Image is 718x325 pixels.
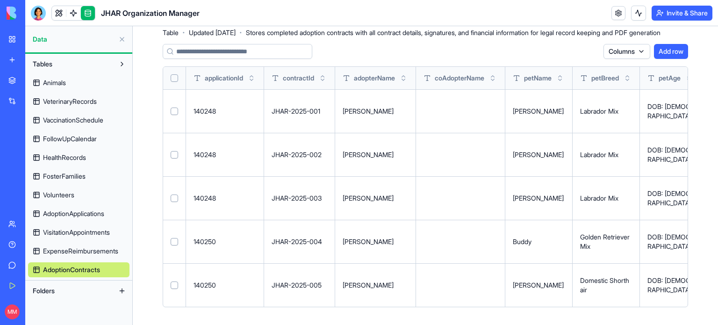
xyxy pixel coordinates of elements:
button: Toggle sort [623,73,632,83]
button: Folders [28,283,115,298]
span: MM [5,304,20,319]
span: Animals [43,78,66,87]
button: Select row [171,108,178,115]
span: petAge [659,73,681,83]
button: Toggle sort [488,73,497,83]
p: Golden Retriever Mix [580,232,632,251]
p: [PERSON_NAME] [343,194,408,203]
p: Labrador Mix [580,107,632,116]
button: Select row [171,238,178,246]
p: DOB: [DEMOGRAPHIC_DATA] [647,145,694,164]
button: Select row [171,195,178,202]
span: petName [524,73,552,83]
p: 140248 [194,150,256,159]
button: Toggle sort [555,73,565,83]
p: Labrador Mix [580,150,632,159]
span: Stores completed adoption contracts with all contract details, signatures, and financial informat... [246,28,661,37]
span: FosterFamilies [43,172,86,181]
p: [PERSON_NAME] [343,150,408,159]
span: Updated [DATE] [189,28,236,37]
p: JHAR-2025-002 [272,150,327,159]
span: · [182,25,185,40]
button: Add row [654,44,688,59]
p: DOB: [DEMOGRAPHIC_DATA] [647,102,694,121]
a: ExpenseReimbursements [28,244,129,259]
img: logo [7,7,65,20]
span: VisitationAppointments [43,228,110,237]
span: JHAR Organization Manager [101,7,200,19]
p: DOB: [DEMOGRAPHIC_DATA] [647,276,694,295]
p: DOB: [DEMOGRAPHIC_DATA] [647,189,694,208]
a: HealthRecords [28,150,129,165]
span: applicationId [205,73,243,83]
span: adopterName [354,73,395,83]
p: JHAR-2025-005 [272,281,327,290]
p: Domestic Shorthair [580,276,632,295]
p: DOB: [DEMOGRAPHIC_DATA] [647,232,694,251]
p: [PERSON_NAME] [343,107,408,116]
span: petBreed [591,73,619,83]
button: Toggle sort [399,73,408,83]
a: Volunteers [28,188,129,202]
a: Animals [28,75,129,90]
button: Columns [603,44,650,59]
button: Toggle sort [318,73,327,83]
button: Toggle sort [247,73,256,83]
span: VaccinationSchedule [43,116,103,125]
span: FollowUpCalendar [43,134,97,144]
a: AdoptionContracts [28,262,129,277]
span: Volunteers [43,190,74,200]
span: Tables [33,59,52,69]
p: 140248 [194,107,256,116]
p: 140248 [194,194,256,203]
span: Table [163,28,179,37]
button: Select all [171,74,178,82]
p: [PERSON_NAME] [343,237,408,246]
span: Data [33,35,115,44]
a: VeterinaryRecords [28,94,129,109]
span: AdoptionContracts [43,265,100,274]
span: · [239,25,242,40]
button: Toggle sort [684,73,694,83]
p: JHAR-2025-004 [272,237,327,246]
span: VeterinaryRecords [43,97,97,106]
p: [PERSON_NAME] [513,107,565,116]
p: Buddy [513,237,565,246]
p: [PERSON_NAME] [513,150,565,159]
p: JHAR-2025-001 [272,107,327,116]
span: contractId [283,73,314,83]
button: Tables [28,57,115,72]
p: [PERSON_NAME] [513,194,565,203]
span: Folders [33,286,55,296]
p: 140250 [194,237,256,246]
span: HealthRecords [43,153,86,162]
p: [PERSON_NAME] [513,281,565,290]
a: FosterFamilies [28,169,129,184]
p: JHAR-2025-003 [272,194,327,203]
a: VaccinationSchedule [28,113,129,128]
p: 140250 [194,281,256,290]
button: Select row [171,282,178,289]
button: Select row [171,151,178,159]
p: Labrador Mix [580,194,632,203]
a: FollowUpCalendar [28,131,129,146]
span: AdoptionApplications [43,209,104,218]
a: VisitationAppointments [28,225,129,240]
a: AdoptionApplications [28,206,129,221]
p: [PERSON_NAME] [343,281,408,290]
span: ExpenseReimbursements [43,246,118,256]
span: coAdopterName [435,73,484,83]
button: Invite & Share [652,6,712,21]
